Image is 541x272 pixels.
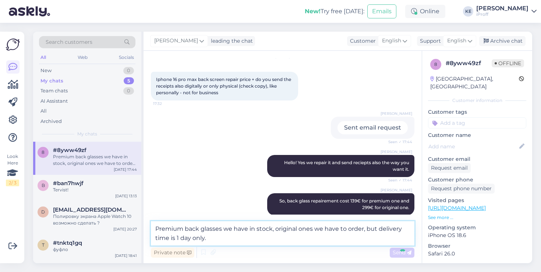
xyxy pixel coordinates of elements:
div: Customer [347,37,376,45]
span: English [382,37,401,45]
p: Customer tags [428,108,526,116]
a: [PERSON_NAME]iProff [476,6,537,17]
div: Customer information [428,97,526,104]
div: [DATE] 18:41 [115,253,137,258]
div: Support [417,37,441,45]
div: All [40,107,47,115]
div: Archived [40,118,62,125]
div: Полировку экрана Apple Watch 10 возможно сделать ? [53,213,137,226]
span: d [41,209,45,215]
p: Operating system [428,224,526,232]
span: Offline [492,59,524,67]
span: t [42,242,45,248]
a: [URL][DOMAIN_NAME] [428,205,486,211]
div: Premium back glasses we have in stock, original ones we have to order, but delivery time is 1 day... [53,153,137,167]
div: Sent email request [337,121,408,134]
div: 5 [124,77,134,85]
div: [DATE] 13:13 [115,193,137,199]
div: Archive chat [479,36,526,46]
p: Safari 26.0 [428,250,526,258]
div: Online [405,5,445,18]
div: leading the chat [208,37,253,45]
span: 17:32 [153,101,181,106]
div: Request phone number [428,184,495,194]
div: [DATE] 17:44 [114,167,137,172]
span: [PERSON_NAME] [381,111,412,116]
div: KE [463,6,473,17]
span: Seen ✓ 17:44 [385,139,412,145]
div: All [39,53,47,62]
p: Customer name [428,131,526,139]
p: Customer email [428,155,526,163]
div: Team chats [40,87,68,95]
span: 8 [42,149,45,155]
div: # 8yww49zf [446,59,492,68]
span: b [42,183,45,188]
div: Tervist! [53,187,137,193]
span: Iphone 16 pro max back screen repair price + do you send the receipts also digitally or only phys... [156,77,292,95]
p: See more ... [428,214,526,221]
div: Look Here [6,153,19,186]
p: Browser [428,242,526,250]
div: [DATE] 20:27 [113,226,137,232]
span: English [447,37,466,45]
div: AI Assistant [40,98,68,105]
div: Socials [117,53,135,62]
img: Askly Logo [6,38,20,52]
span: My chats [77,131,97,137]
p: iPhone OS 18.6 [428,232,526,239]
span: [PERSON_NAME] [154,37,198,45]
div: New [40,67,52,74]
span: So, back glass repairement cost 139€ for premium one and 299€ for original one. [279,198,410,210]
span: dimaskraw550@gmail.com [53,206,130,213]
div: [PERSON_NAME] [476,6,528,11]
input: Add a tag [428,117,526,128]
span: Search customers [46,38,92,46]
div: iProff [476,11,528,17]
span: #tnktq1gq [53,240,82,246]
span: #8yww49zf [53,147,86,153]
b: New! [305,8,321,15]
input: Add name [428,142,518,151]
span: 8 [434,61,437,67]
div: фуфло [53,246,137,253]
span: Seen ✓ 17:44 [385,177,412,183]
div: Try free [DATE]: [305,7,364,16]
span: [PERSON_NAME] [381,149,412,155]
div: Web [76,53,89,62]
div: Request email [428,163,471,173]
span: #ban7hwjf [53,180,84,187]
div: [GEOGRAPHIC_DATA], [GEOGRAPHIC_DATA] [430,75,519,91]
span: Hello! Yes we repair it and send reciepts also the way you want it. [284,160,410,172]
span: [PERSON_NAME] [381,187,412,193]
p: Visited pages [428,197,526,204]
div: 2 / 3 [6,180,19,186]
button: Emails [367,4,396,18]
p: Customer phone [428,176,526,184]
div: My chats [40,77,63,85]
div: 0 [123,87,134,95]
div: 0 [123,67,134,74]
